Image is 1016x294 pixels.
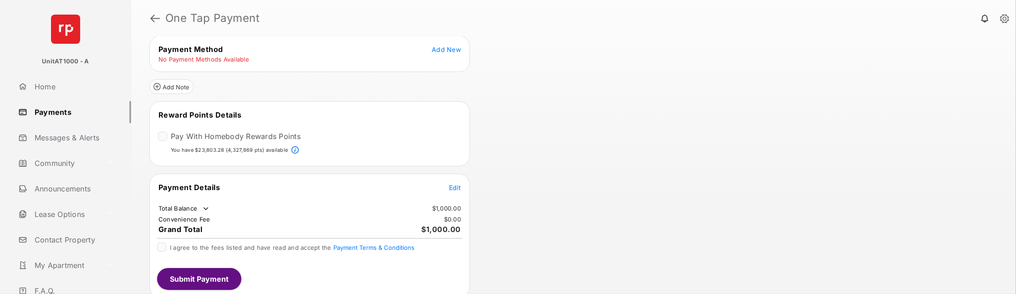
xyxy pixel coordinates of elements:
button: I agree to the fees listed and have read and accept the [333,244,414,251]
a: Messages & Alerts [15,127,131,149]
a: Home [15,76,131,98]
span: Grand Total [158,225,203,234]
a: My Apartment [15,254,102,276]
button: Add Note [149,79,194,94]
td: Total Balance [158,204,210,213]
button: Submit Payment [157,268,241,290]
span: Payment Details [158,183,220,192]
span: I agree to the fees listed and have read and accept the [170,244,414,251]
td: $1,000.00 [432,204,461,212]
td: Convenience Fee [158,215,211,223]
img: svg+xml;base64,PHN2ZyB4bWxucz0iaHR0cDovL3d3dy53My5vcmcvMjAwMC9zdmciIHdpZHRoPSI2NCIgaGVpZ2h0PSI2NC... [51,15,80,44]
p: UnitAT1000 - A [42,57,89,66]
a: Payments [15,101,131,123]
td: No Payment Methods Available [158,55,250,63]
span: Payment Method [158,45,223,54]
a: Lease Options [15,203,102,225]
span: Edit [449,184,461,191]
span: Reward Points Details [158,110,242,119]
td: $0.00 [444,215,461,223]
strong: One Tap Payment [165,13,260,24]
a: Contact Property [15,229,131,251]
span: $1,000.00 [422,225,461,234]
button: Add New [432,45,461,54]
button: Edit [449,183,461,192]
label: Pay With Homebody Rewards Points [171,132,301,141]
span: Add New [432,46,461,53]
a: Community [15,152,102,174]
a: Announcements [15,178,131,200]
p: You have $23,803.28 (4,327,869 pts) available [171,146,288,154]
